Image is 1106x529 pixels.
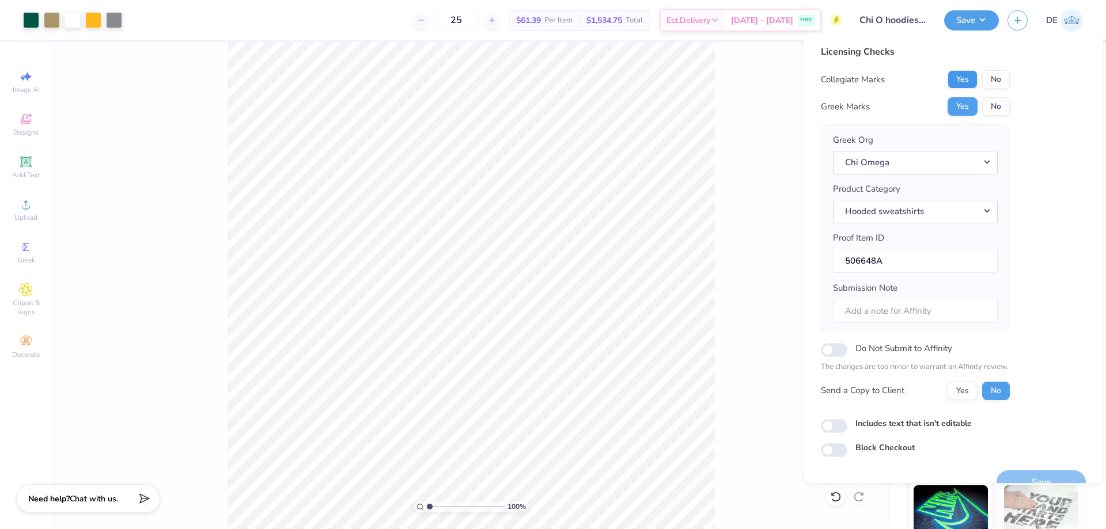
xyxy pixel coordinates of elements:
span: 100 % [507,501,526,512]
button: Save [944,10,999,31]
button: No [982,97,1010,116]
img: Djian Evardoni [1060,9,1083,32]
input: Untitled Design [851,9,935,32]
span: Decorate [12,350,40,359]
span: $1,534.75 [586,14,622,26]
div: Send a Copy to Client [821,384,904,397]
strong: Need help? [28,493,70,504]
button: No [982,382,1010,400]
label: Do Not Submit to Affinity [855,341,952,356]
span: Designs [13,128,39,137]
p: The changes are too minor to warrant an Affinity review. [821,361,1010,373]
span: Chat with us. [70,493,118,504]
button: Chi Omega [833,151,998,174]
span: [DATE] - [DATE] [731,14,793,26]
label: Proof Item ID [833,231,884,245]
span: Total [626,14,643,26]
span: Image AI [13,85,40,94]
label: Includes text that isn't editable [855,417,972,429]
span: $61.39 [516,14,541,26]
div: Collegiate Marks [821,73,885,86]
span: Clipart & logos [6,298,46,317]
span: FREE [800,16,812,24]
span: DE [1046,14,1058,27]
button: Yes [948,97,978,116]
span: Per Item [544,14,573,26]
label: Submission Note [833,281,897,295]
label: Greek Org [833,134,873,147]
a: DE [1046,9,1083,32]
div: Licensing Checks [821,45,1010,59]
div: Greek Marks [821,100,870,113]
span: Add Text [12,170,40,180]
label: Product Category [833,182,900,196]
input: Add a note for Affinity [833,299,998,324]
button: Hooded sweatshirts [833,200,998,223]
button: Yes [948,70,978,89]
label: Block Checkout [855,442,915,454]
input: – – [434,10,479,31]
button: Yes [948,382,978,400]
span: Greek [17,256,35,265]
span: Upload [14,213,37,222]
span: Est. Delivery [666,14,710,26]
button: No [982,70,1010,89]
